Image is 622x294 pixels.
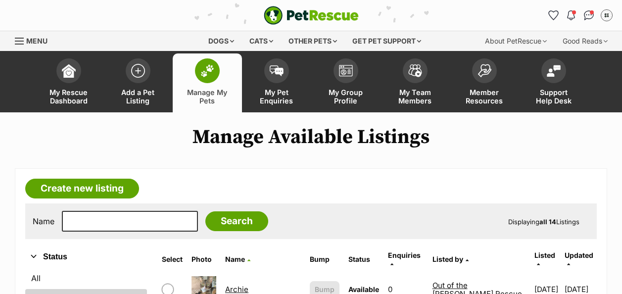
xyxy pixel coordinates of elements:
[565,251,593,259] span: Updated
[450,53,519,112] a: Member Resources
[539,218,556,226] strong: all 14
[25,250,147,263] button: Status
[545,7,561,23] a: Favourites
[567,10,575,20] img: notifications-46538b983faf8c2785f20acdc204bb7945ddae34d4c08c2a6579f10ce5e182be.svg
[534,251,555,267] a: Listed
[556,31,615,51] div: Good Reads
[25,179,139,198] a: Create new listing
[185,88,230,105] span: Manage My Pets
[103,53,173,112] a: Add a Pet Listing
[563,7,579,23] button: Notifications
[242,31,280,51] div: Cats
[584,10,594,20] img: chat-41dd97257d64d25036548639549fe6c8038ab92f7586957e7f3b1b290dea8141.svg
[602,10,612,20] img: Out of the Woods Administrator profile pic
[348,285,379,294] span: Available
[62,64,76,78] img: dashboard-icon-eb2f2d2d3e046f16d808141f083e7271f6b2e854fb5c12c21221c1fb7104beca.svg
[200,64,214,77] img: manage-my-pets-icon-02211641906a0b7f246fdf0571729dbe1e7629f14944591b6c1af311fb30b64b.svg
[270,65,284,76] img: pet-enquiries-icon-7e3ad2cf08bfb03b45e93fb7055b45f3efa6380592205ae92323e6603595dc1f.svg
[545,7,615,23] ul: Account quick links
[388,251,421,259] span: translation missing: en.admin.listings.index.attributes.enquiries
[25,269,147,287] a: All
[205,211,268,231] input: Search
[201,31,241,51] div: Dogs
[311,53,381,112] a: My Group Profile
[282,31,344,51] div: Other pets
[408,64,422,77] img: team-members-icon-5396bd8760b3fe7c0b43da4ab00e1e3bb1a5d9ba89233759b79545d2d3fc5d0d.svg
[225,255,250,263] a: Name
[565,251,593,267] a: Updated
[188,247,220,271] th: Photo
[388,251,421,267] a: Enquiries
[324,88,368,105] span: My Group Profile
[225,285,248,294] a: Archie
[462,88,507,105] span: Member Resources
[173,53,242,112] a: Manage My Pets
[131,64,145,78] img: add-pet-listing-icon-0afa8454b4691262ce3f59096e99ab1cd57d4a30225e0717b998d2c9b9846f56.svg
[26,37,48,45] span: Menu
[47,88,91,105] span: My Rescue Dashboard
[534,251,555,259] span: Listed
[478,31,554,51] div: About PetRescue
[225,255,245,263] span: Name
[381,53,450,112] a: My Team Members
[34,53,103,112] a: My Rescue Dashboard
[478,64,491,77] img: member-resources-icon-8e73f808a243e03378d46382f2149f9095a855e16c252ad45f914b54edf8863c.svg
[306,247,343,271] th: Bump
[432,255,469,263] a: Listed by
[242,53,311,112] a: My Pet Enquiries
[345,31,428,51] div: Get pet support
[339,65,353,77] img: group-profile-icon-3fa3cf56718a62981997c0bc7e787c4b2cf8bcc04b72c1350f741eb67cf2f40e.svg
[116,88,160,105] span: Add a Pet Listing
[432,255,463,263] span: Listed by
[264,6,359,25] img: logo-e224e6f780fb5917bec1dbf3a21bbac754714ae5b6737aabdf751b685950b380.svg
[581,7,597,23] a: Conversations
[547,65,561,77] img: help-desk-icon-fdf02630f3aa405de69fd3d07c3f3aa587a6932b1a1747fa1d2bba05be0121f9.svg
[508,218,579,226] span: Displaying Listings
[264,6,359,25] a: PetRescue
[344,247,383,271] th: Status
[254,88,299,105] span: My Pet Enquiries
[531,88,576,105] span: Support Help Desk
[519,53,588,112] a: Support Help Desk
[393,88,437,105] span: My Team Members
[158,247,187,271] th: Select
[599,7,615,23] button: My account
[33,217,54,226] label: Name
[15,31,54,49] a: Menu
